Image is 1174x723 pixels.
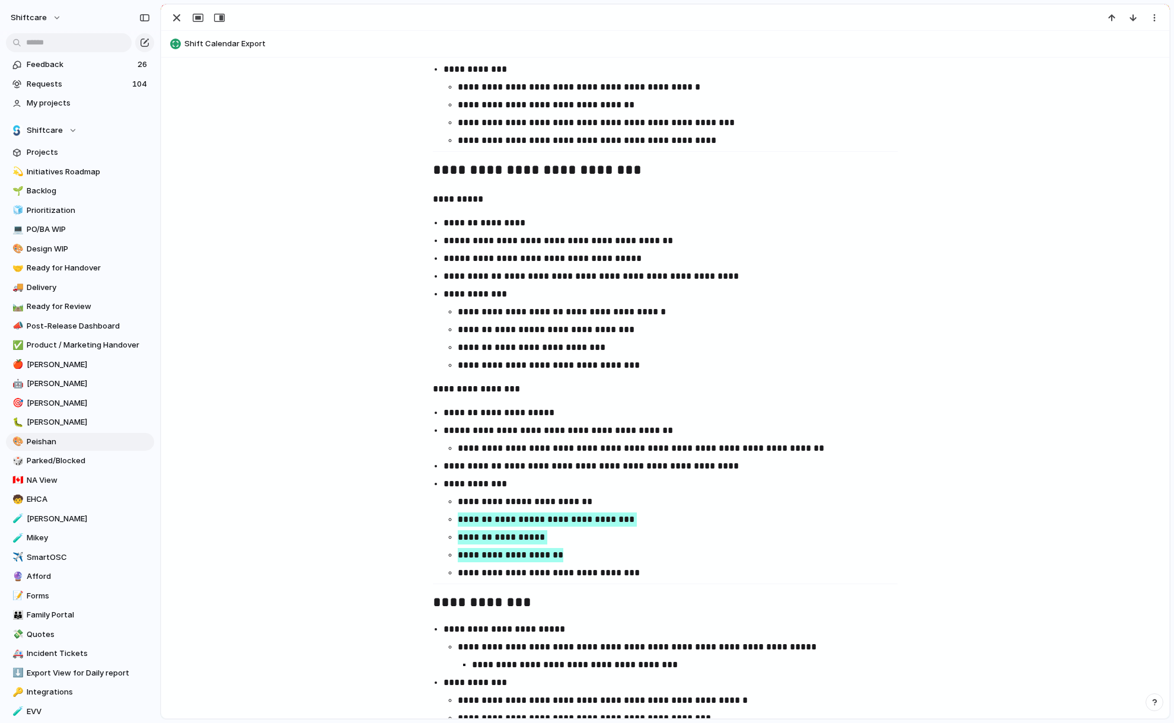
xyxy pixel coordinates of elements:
a: 🎯[PERSON_NAME] [6,394,154,412]
a: 📝Forms [6,587,154,605]
button: 🧊 [11,205,23,216]
a: 👪Family Portal [6,606,154,624]
div: 🧪 [12,531,21,545]
span: Design WIP [27,243,150,255]
a: 🚑Incident Tickets [6,645,154,663]
button: 🚑 [11,648,23,660]
a: 🧊Prioritization [6,202,154,219]
button: 🧪 [11,532,23,544]
div: ⬇️ [12,666,21,680]
span: 26 [138,59,149,71]
span: Post-Release Dashboard [27,320,150,332]
div: 📣 [12,319,21,333]
div: 🇨🇦 [12,473,21,487]
span: Family Portal [27,609,150,621]
span: [PERSON_NAME] [27,359,150,371]
button: 💻 [11,224,23,235]
a: 🍎[PERSON_NAME] [6,356,154,374]
div: 📝 [12,589,21,603]
span: shiftcare [11,12,47,24]
a: 🤝Ready for Handover [6,259,154,277]
span: Initiatives Roadmap [27,166,150,178]
button: Shiftcare [6,122,154,139]
div: 🧒 [12,493,21,507]
button: shiftcare [5,8,68,27]
span: Quotes [27,629,150,641]
button: 🧪 [11,706,23,718]
button: 🎨 [11,436,23,448]
div: ⬇️Export View for Daily report [6,664,154,682]
span: 104 [132,78,149,90]
span: Export View for Daily report [27,667,150,679]
div: 🧪 [12,705,21,718]
button: 🧒 [11,493,23,505]
button: ⬇️ [11,667,23,679]
a: 💸Quotes [6,626,154,644]
span: [PERSON_NAME] [27,513,150,525]
button: 🛤️ [11,301,23,313]
span: NA View [27,474,150,486]
button: 🎲 [11,455,23,467]
a: 🇨🇦NA View [6,472,154,489]
span: Mikey [27,532,150,544]
span: Prioritization [27,205,150,216]
span: Incident Tickets [27,648,150,660]
div: 🎨 [12,242,21,256]
span: Projects [27,146,150,158]
button: 🔑 [11,686,23,698]
div: 🤖 [12,377,21,391]
div: 🤝 [12,262,21,275]
a: 🔮Afford [6,568,154,585]
span: Shift Calendar Export [184,38,1164,50]
a: 💫Initiatives Roadmap [6,163,154,181]
div: 💸 [12,628,21,641]
a: My projects [6,94,154,112]
a: 🛤️Ready for Review [6,298,154,316]
span: Ready for Handover [27,262,150,274]
div: 🌱Backlog [6,182,154,200]
a: 🎨Peishan [6,433,154,451]
div: 🎨 [12,435,21,448]
span: Ready for Review [27,301,150,313]
a: 📣Post-Release Dashboard [6,317,154,335]
div: ✅ [12,339,21,352]
div: 🍎 [12,358,21,371]
div: 🚚 [12,281,21,294]
button: 🇨🇦 [11,474,23,486]
span: EHCA [27,493,150,505]
button: 🔮 [11,571,23,582]
span: Parked/Blocked [27,455,150,467]
span: [PERSON_NAME] [27,416,150,428]
a: 🤖[PERSON_NAME] [6,375,154,393]
div: 🧪 [12,512,21,525]
a: ✈️SmartOSC [6,549,154,566]
button: 🎨 [11,243,23,255]
a: 🚚Delivery [6,279,154,297]
button: 🌱 [11,185,23,197]
a: Feedback26 [6,56,154,74]
span: [PERSON_NAME] [27,378,150,390]
div: 🌱 [12,184,21,198]
a: 🎨Design WIP [6,240,154,258]
button: 🤖 [11,378,23,390]
span: Shiftcare [27,125,63,136]
a: ✅Product / Marketing Handover [6,336,154,354]
div: ✈️ [12,550,21,564]
div: 🔮 [12,570,21,584]
button: 🍎 [11,359,23,371]
button: 🤝 [11,262,23,274]
a: 🎲Parked/Blocked [6,452,154,470]
a: 🧪Mikey [6,529,154,547]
